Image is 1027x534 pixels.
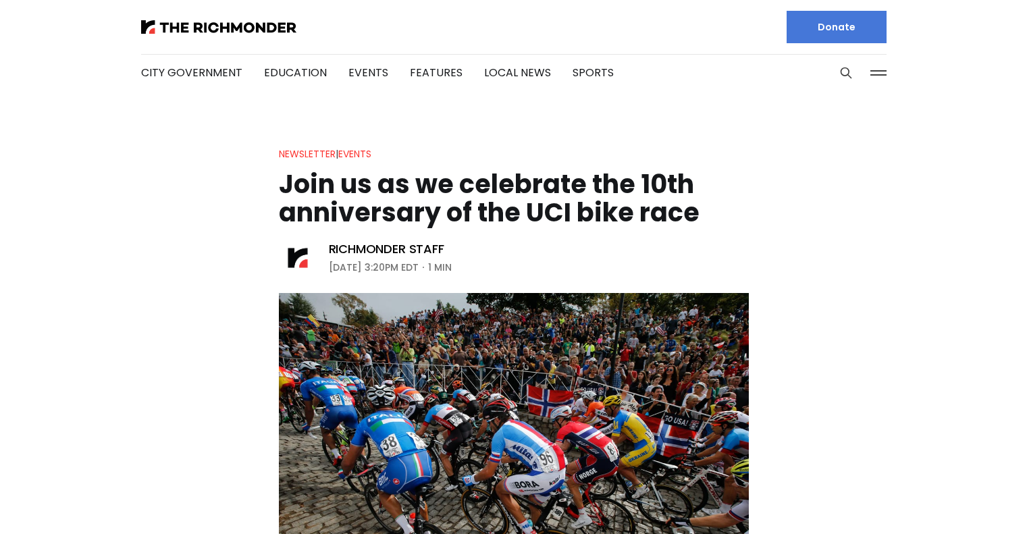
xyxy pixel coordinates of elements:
[787,11,887,43] a: Donate
[264,65,327,80] a: Education
[329,241,444,257] a: Richmonder Staff
[279,146,371,162] div: |
[279,239,317,277] img: Richmonder Staff
[836,63,856,83] button: Search this site
[141,65,242,80] a: City Government
[484,65,551,80] a: Local News
[279,170,749,227] h1: Join us as we celebrate the 10th anniversary of the UCI bike race
[428,259,452,275] span: 1 min
[141,20,296,34] img: The Richmonder
[338,147,371,161] a: Events
[913,468,1027,534] iframe: portal-trigger
[279,147,336,161] a: Newsletter
[329,259,419,275] time: [DATE] 3:20PM EDT
[573,65,614,80] a: Sports
[410,65,463,80] a: Features
[348,65,388,80] a: Events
